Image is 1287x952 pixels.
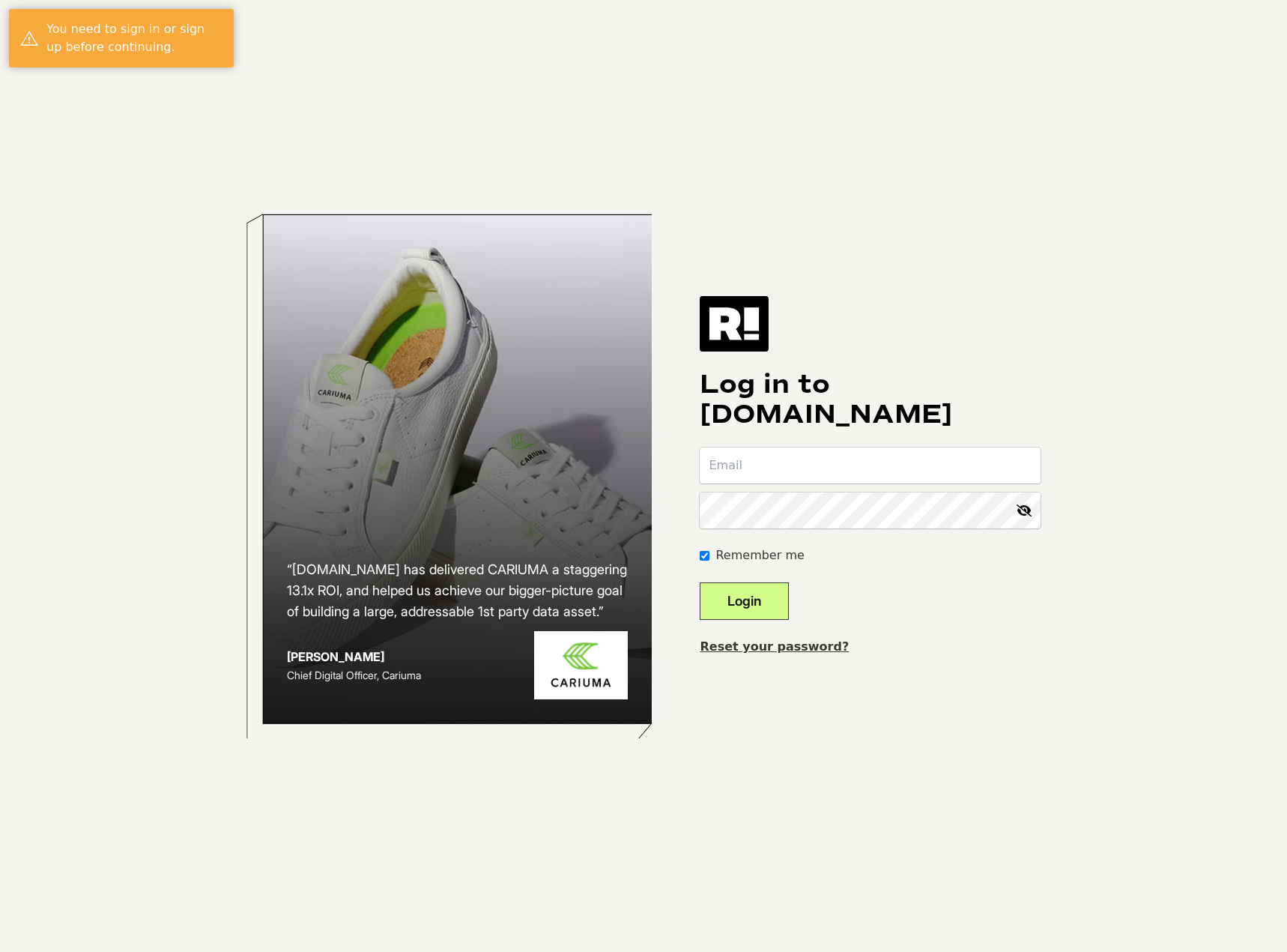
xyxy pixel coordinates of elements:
[287,559,629,622] h2: “[DOMAIN_NAME] has delivered CARIUMA a staggering 13.1x ROI, and helped us achieve our bigger-pic...
[715,546,804,564] label: Remember me
[287,649,384,664] strong: [PERSON_NAME]
[534,631,628,699] img: Cariuma
[287,669,421,681] span: Chief Digital Officer, Cariuma
[700,296,769,352] img: Retention.com
[700,448,1041,483] input: Email
[700,582,789,620] button: Login
[46,20,222,56] div: You need to sign in or sign up before continuing.
[700,639,849,654] a: Reset your password?
[700,370,1041,430] h1: Log in to [DOMAIN_NAME]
